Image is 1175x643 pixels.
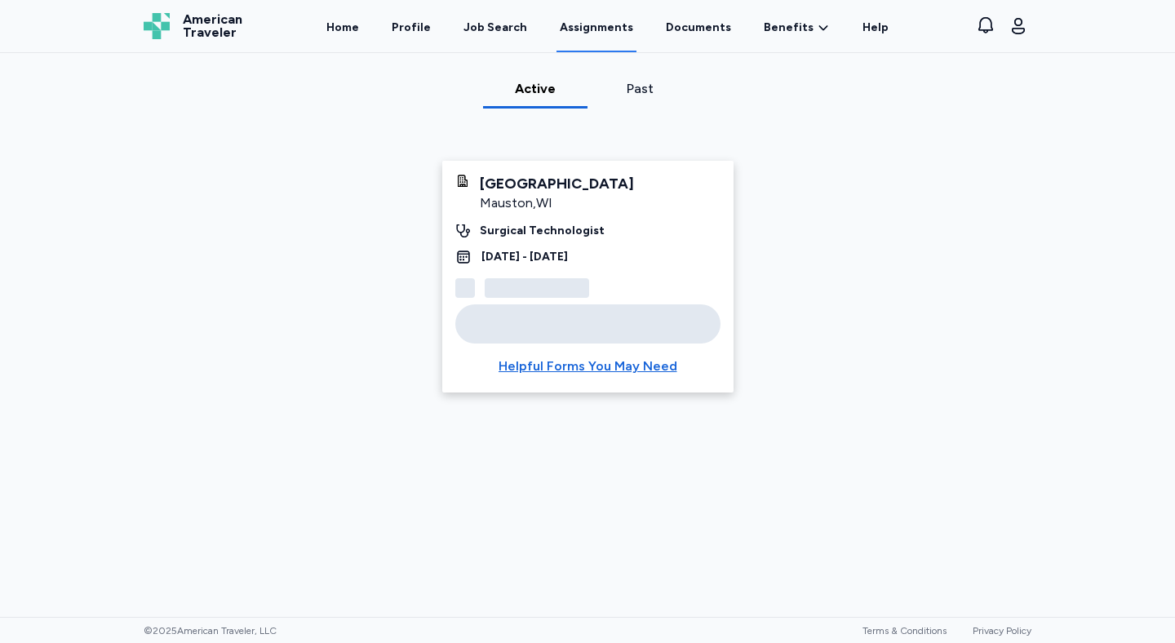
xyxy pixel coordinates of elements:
span: Benefits [764,20,814,36]
img: Logo [144,13,170,39]
a: Terms & Conditions [862,625,947,636]
a: Benefits [764,20,830,36]
span: © 2025 American Traveler, LLC [144,624,277,637]
div: Mauston , WI [480,193,634,213]
button: Helpful Forms You May Need [455,357,721,376]
a: Assignments [556,2,636,52]
div: [GEOGRAPHIC_DATA] [480,174,634,193]
span: American Traveler [183,13,242,39]
div: Active [490,79,581,99]
div: Job Search [463,20,527,36]
div: Past [594,79,685,99]
div: Helpful Forms You May Need [499,357,677,376]
a: Privacy Policy [973,625,1031,636]
div: Surgical Technologist [480,223,605,239]
div: [DATE] - [DATE] [481,249,568,265]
